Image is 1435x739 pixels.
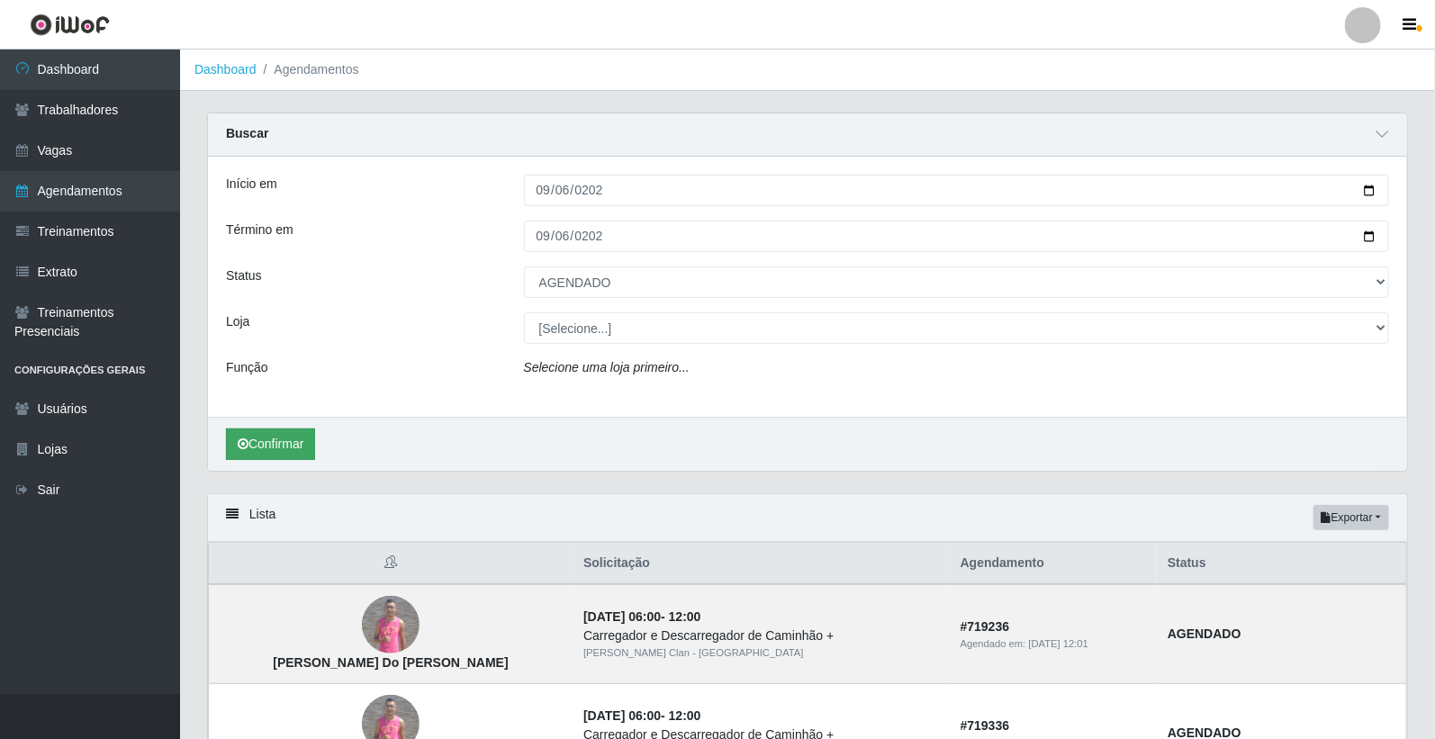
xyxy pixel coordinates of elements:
th: Agendamento [950,543,1157,585]
time: [DATE] 12:01 [1029,638,1088,649]
label: Função [226,358,268,377]
strong: # 719236 [961,619,1010,634]
i: Selecione uma loja primeiro... [524,360,690,374]
strong: - [583,708,700,723]
strong: AGENDADO [1168,626,1241,641]
strong: # 719336 [961,718,1010,733]
div: Carregador e Descarregador de Caminhão + [583,626,939,645]
div: Agendado em: [961,636,1146,652]
strong: Buscar [226,126,268,140]
div: Lista [208,494,1407,542]
th: Solicitação [573,543,950,585]
button: Confirmar [226,428,315,460]
time: [DATE] 06:00 [583,609,661,624]
a: Dashboard [194,62,257,77]
th: Status [1157,543,1406,585]
time: 12:00 [669,609,701,624]
input: 00/00/0000 [524,175,1390,206]
input: 00/00/0000 [524,221,1390,252]
time: [DATE] 06:00 [583,708,661,723]
nav: breadcrumb [180,50,1435,91]
label: Término em [226,221,293,239]
label: Status [226,266,262,285]
strong: - [583,609,700,624]
button: Exportar [1313,505,1389,530]
strong: [PERSON_NAME] Do [PERSON_NAME] [273,655,508,670]
img: CoreUI Logo [30,14,110,36]
time: 12:00 [669,708,701,723]
div: [PERSON_NAME] Clan - [GEOGRAPHIC_DATA] [583,645,939,661]
img: Jeferson Marinho Do Nascimento [362,596,420,653]
li: Agendamentos [257,60,359,79]
label: Loja [226,312,249,331]
label: Início em [226,175,277,194]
